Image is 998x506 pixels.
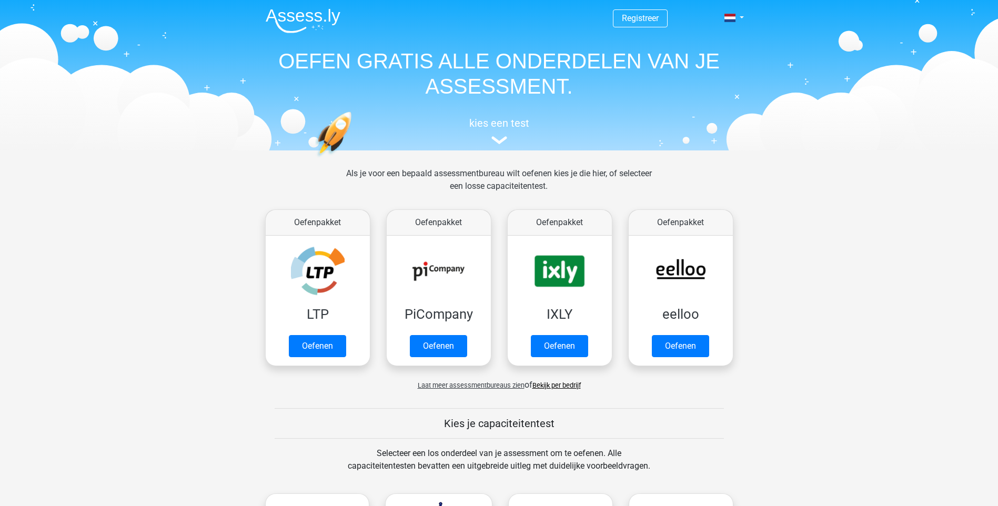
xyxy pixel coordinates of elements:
[289,335,346,357] a: Oefenen
[275,417,724,430] h5: Kies je capaciteitentest
[315,112,392,207] img: oefenen
[532,381,581,389] a: Bekijk per bedrijf
[257,117,741,145] a: kies een test
[491,136,507,144] img: assessment
[418,381,525,389] span: Laat meer assessmentbureaus zien
[266,8,340,33] img: Assessly
[410,335,467,357] a: Oefenen
[531,335,588,357] a: Oefenen
[622,13,659,23] a: Registreer
[338,447,660,485] div: Selecteer een los onderdeel van je assessment om te oefenen. Alle capaciteitentesten bevatten een...
[652,335,709,357] a: Oefenen
[257,48,741,99] h1: OEFEN GRATIS ALLE ONDERDELEN VAN JE ASSESSMENT.
[257,117,741,129] h5: kies een test
[257,370,741,391] div: of
[338,167,660,205] div: Als je voor een bepaald assessmentbureau wilt oefenen kies je die hier, of selecteer een losse ca...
